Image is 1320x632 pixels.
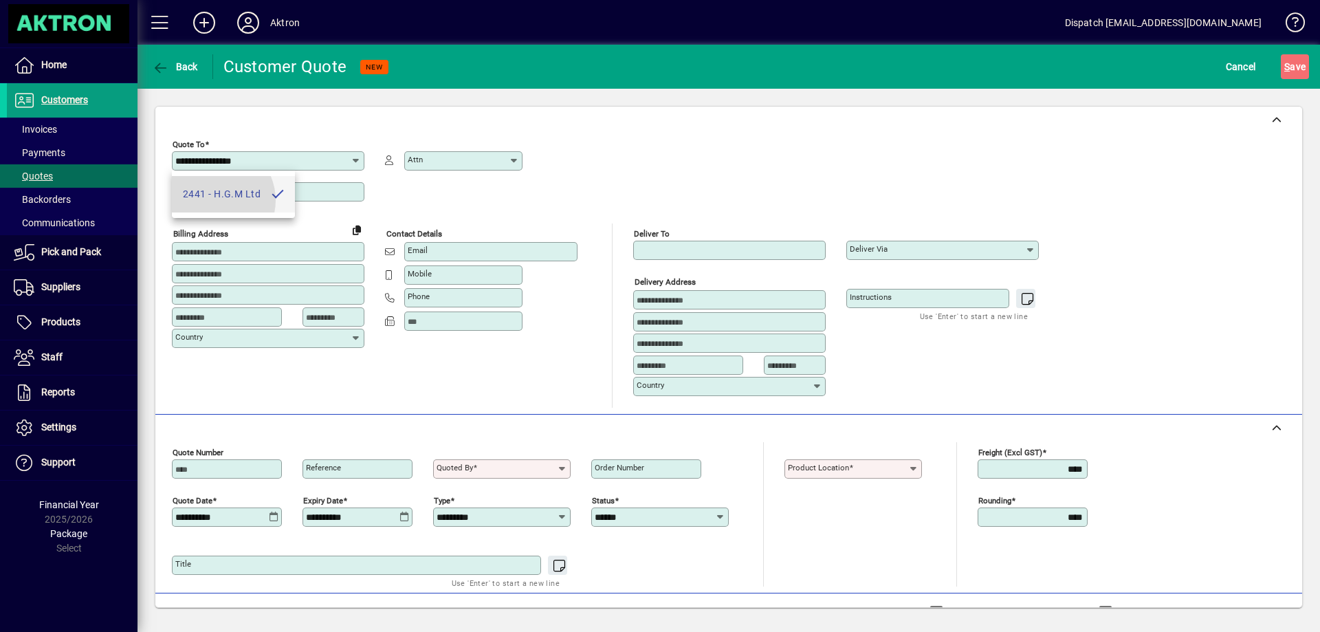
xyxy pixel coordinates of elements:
[41,246,101,257] span: Pick and Pack
[41,59,67,70] span: Home
[7,211,137,235] a: Communications
[7,305,137,340] a: Products
[434,495,450,505] mat-label: Type
[223,56,347,78] div: Customer Quote
[978,495,1011,505] mat-label: Rounding
[7,141,137,164] a: Payments
[592,495,615,505] mat-label: Status
[41,386,75,397] span: Reports
[1284,56,1306,78] span: ave
[14,147,65,158] span: Payments
[173,495,212,505] mat-label: Quote date
[7,411,137,445] a: Settings
[978,447,1042,457] mat-label: Freight (excl GST)
[41,316,80,327] span: Products
[303,495,343,505] mat-label: Expiry date
[946,605,1075,619] label: Show Line Volumes/Weights
[14,171,53,182] span: Quotes
[41,457,76,468] span: Support
[175,559,191,569] mat-label: Title
[452,575,560,591] mat-hint: Use 'Enter' to start a new line
[41,422,76,433] span: Settings
[14,124,57,135] span: Invoices
[270,12,300,34] div: Aktron
[14,217,95,228] span: Communications
[1115,605,1195,619] label: Show Cost/Profit
[634,229,670,239] mat-label: Deliver To
[7,446,137,480] a: Support
[408,155,423,164] mat-label: Attn
[173,140,205,149] mat-label: Quote To
[7,270,137,305] a: Suppliers
[50,528,87,539] span: Package
[1284,61,1290,72] span: S
[437,463,473,472] mat-label: Quoted by
[7,118,137,141] a: Invoices
[39,499,99,510] span: Financial Year
[41,94,88,105] span: Customers
[850,244,888,254] mat-label: Deliver via
[14,194,71,205] span: Backorders
[7,375,137,410] a: Reports
[173,447,223,457] mat-label: Quote number
[7,48,137,83] a: Home
[41,351,63,362] span: Staff
[226,10,270,35] button: Profile
[1275,3,1303,47] a: Knowledge Base
[920,308,1028,324] mat-hint: Use 'Enter' to start a new line
[182,10,226,35] button: Add
[148,54,201,79] button: Back
[788,463,849,472] mat-label: Product location
[7,188,137,211] a: Backorders
[175,332,203,342] mat-label: Country
[306,463,341,472] mat-label: Reference
[1202,600,1271,624] button: Product
[7,340,137,375] a: Staff
[7,164,137,188] a: Quotes
[408,292,430,301] mat-label: Phone
[41,281,80,292] span: Suppliers
[152,61,198,72] span: Back
[137,54,213,79] app-page-header-button: Back
[408,269,432,279] mat-label: Mobile
[408,246,428,255] mat-label: Email
[366,63,383,72] span: NEW
[637,380,664,390] mat-label: Country
[1209,601,1264,623] span: Product
[7,235,137,270] a: Pick and Pack
[1065,12,1262,34] div: Dispatch [EMAIL_ADDRESS][DOMAIN_NAME]
[346,219,368,241] button: Copy to Delivery address
[850,292,892,302] mat-label: Instructions
[595,463,644,472] mat-label: Order number
[1222,54,1259,79] button: Cancel
[1226,56,1256,78] span: Cancel
[1281,54,1309,79] button: Save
